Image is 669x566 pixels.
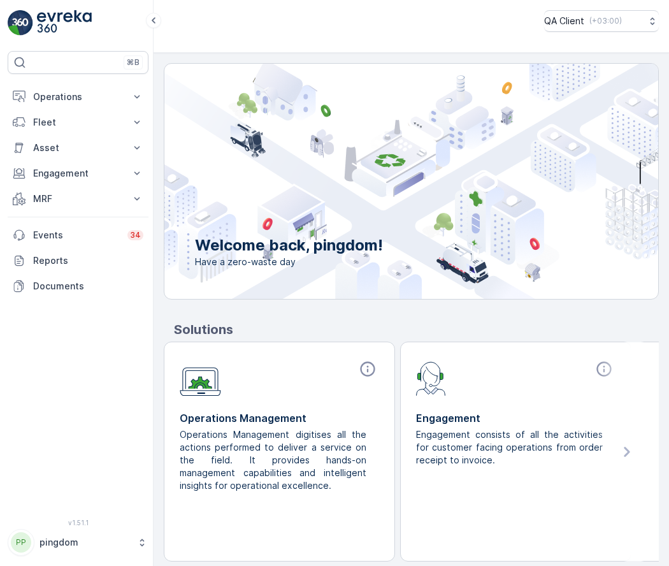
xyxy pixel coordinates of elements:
a: Events34 [8,222,148,248]
span: Have a zero-waste day [195,256,383,268]
p: ( +03:00 ) [589,16,622,26]
div: PP [11,532,31,553]
button: MRF [8,186,148,212]
a: Documents [8,273,148,299]
p: Solutions [174,320,659,339]
p: Asset [33,141,123,154]
a: Reports [8,248,148,273]
p: Operations [33,91,123,103]
button: Fleet [8,110,148,135]
button: Engagement [8,161,148,186]
p: Operations Management [180,410,379,426]
p: QA Client [544,15,584,27]
p: Welcome back, pingdom! [195,235,383,256]
p: 34 [130,230,141,240]
p: Engagement consists of all the activities for customer facing operations from order receipt to in... [416,428,605,467]
img: logo_light-DOdMpM7g.png [37,10,92,36]
p: Events [33,229,120,242]
p: Operations Management digitises all the actions performed to deliver a service on the field. It p... [180,428,369,492]
button: PPpingdom [8,529,148,556]
img: city illustration [107,64,658,299]
p: Engagement [33,167,123,180]
img: module-icon [180,360,221,396]
p: pingdom [40,536,131,549]
p: Reports [33,254,143,267]
span: v 1.51.1 [8,519,148,526]
button: Asset [8,135,148,161]
p: MRF [33,192,123,205]
p: Engagement [416,410,615,426]
p: Documents [33,280,143,293]
img: module-icon [416,360,446,396]
img: logo [8,10,33,36]
button: Operations [8,84,148,110]
p: Fleet [33,116,123,129]
button: QA Client(+03:00) [544,10,659,32]
p: ⌘B [127,57,140,68]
